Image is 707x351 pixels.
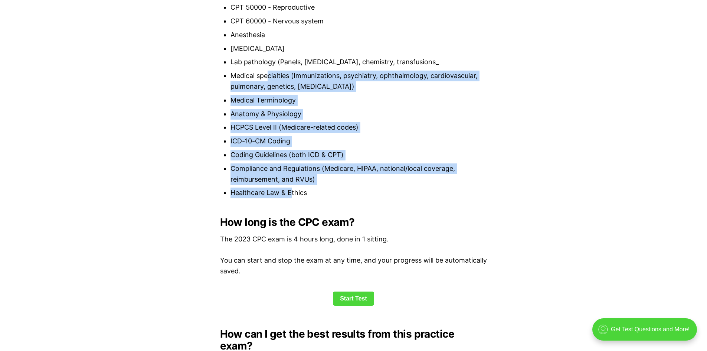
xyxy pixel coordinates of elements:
a: Start Test [333,292,374,306]
p: You can start and stop the exam at any time, and your progress will be automatically saved. [220,255,487,277]
li: Anesthesia [230,30,487,40]
iframe: portal-trigger [586,315,707,351]
li: Medical specialties (Immunizations, psychiatry, ophthalmology, cardiovascular, pulmonary, genetic... [230,71,487,92]
li: [MEDICAL_DATA] [230,43,487,54]
li: Lab pathology (Panels, [MEDICAL_DATA], chemistry, transfusions_ [230,57,487,68]
li: Coding Guidelines (both ICD & CPT) [230,150,487,160]
p: The 2023 CPC exam is 4 hours long, done in 1 sitting. [220,234,487,245]
li: Medical Terminology [230,95,487,106]
li: ICD-10-CM Coding [230,136,487,147]
li: CPT 50000 - Reproductive [230,2,487,13]
li: Anatomy & Physiology [230,109,487,120]
h2: How long is the CPC exam? [220,216,487,228]
li: Healthcare Law & Ethics [230,188,487,198]
li: Compliance and Regulations (Medicare, HIPAA, national/local coverage, reimbursement, and RVUs) [230,163,487,185]
li: CPT 60000 - Nervous system [230,16,487,27]
li: HCPCS Level II (Medicare-related codes) [230,122,487,133]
